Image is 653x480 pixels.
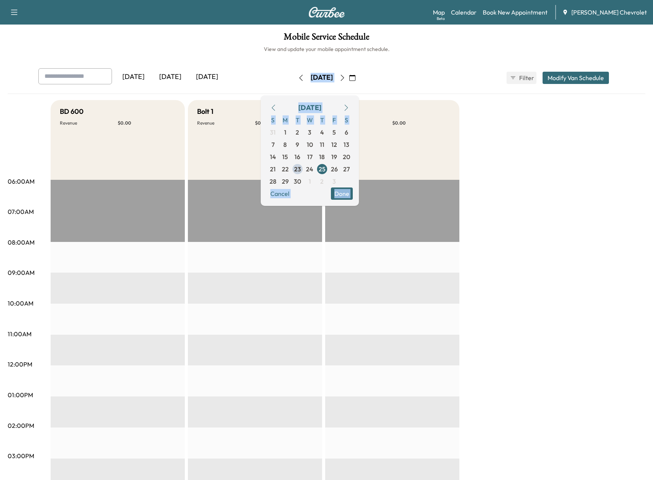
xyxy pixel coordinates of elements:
span: 2 [296,128,299,137]
span: 20 [343,152,350,161]
span: 3 [308,128,311,137]
span: 19 [331,152,337,161]
p: $ 0.00 [392,120,450,126]
span: 2 [320,177,324,186]
img: Curbee Logo [308,7,345,18]
span: 26 [331,164,338,174]
span: [PERSON_NAME] Chevrolet [571,8,647,17]
span: T [291,114,304,126]
span: S [267,114,279,126]
div: [DATE] [298,102,321,113]
span: Filter [519,73,533,82]
h5: Bolt 1 [197,106,214,117]
span: 7 [271,140,275,149]
span: 29 [282,177,289,186]
p: 01:00PM [8,390,33,399]
p: $ 0.00 [118,120,176,126]
span: 8 [283,140,287,149]
span: 9 [296,140,299,149]
p: 10:00AM [8,299,33,308]
button: Cancel [267,187,293,200]
span: 13 [344,140,349,149]
p: 12:00PM [8,360,32,369]
span: 24 [306,164,313,174]
span: 15 [282,152,288,161]
span: 3 [332,177,336,186]
div: [DATE] [152,68,189,86]
span: 28 [270,177,276,186]
p: 11:00AM [8,329,31,339]
span: F [328,114,340,126]
p: 06:00AM [8,177,35,186]
span: 12 [331,140,337,149]
span: 5 [332,128,336,137]
button: Filter [507,72,536,84]
span: 16 [294,152,300,161]
p: 09:00AM [8,268,35,277]
span: M [279,114,291,126]
span: 6 [345,128,348,137]
span: W [304,114,316,126]
span: 1 [309,177,311,186]
h1: Mobile Service Schedule [8,32,645,45]
span: 27 [343,164,350,174]
span: 11 [320,140,324,149]
span: 4 [320,128,324,137]
a: Book New Appointment [483,8,548,17]
span: 10 [307,140,313,149]
p: 07:00AM [8,207,34,216]
p: 08:00AM [8,238,35,247]
span: 17 [307,152,313,161]
p: Revenue [60,120,118,126]
span: 31 [270,128,276,137]
div: Beta [437,16,445,21]
span: 14 [270,152,276,161]
div: [DATE] [115,68,152,86]
span: S [340,114,353,126]
p: 02:00PM [8,421,34,430]
p: Revenue [334,120,392,126]
span: T [316,114,328,126]
span: 25 [319,164,326,174]
span: 1 [284,128,286,137]
span: 30 [294,177,301,186]
span: 23 [294,164,301,174]
span: 21 [270,164,276,174]
button: Done [331,187,353,200]
div: [DATE] [311,73,333,82]
h5: BD 600 [60,106,84,117]
p: $ 0.00 [255,120,313,126]
span: 22 [282,164,289,174]
button: Modify Van Schedule [543,72,609,84]
a: Calendar [451,8,477,17]
a: MapBeta [433,8,445,17]
p: Revenue [197,120,255,126]
p: 03:00PM [8,451,34,460]
div: [DATE] [189,68,225,86]
h6: View and update your mobile appointment schedule. [8,45,645,53]
span: 18 [319,152,325,161]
